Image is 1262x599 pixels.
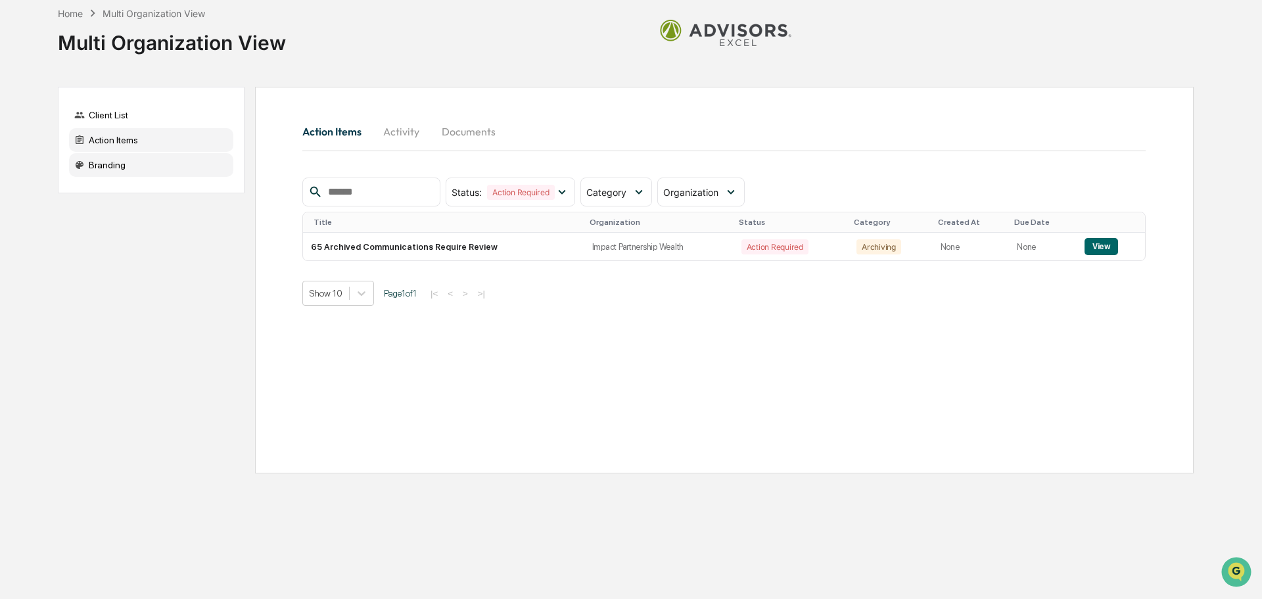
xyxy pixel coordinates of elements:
span: Attestations [108,166,163,179]
div: 🖐️ [13,167,24,178]
div: Archiving [856,239,901,254]
td: None [933,233,1010,260]
button: Start new chat [223,105,239,120]
div: Action Required [487,185,554,200]
div: Title [314,218,579,227]
button: Documents [431,116,506,147]
span: Status : [452,187,482,198]
div: Due Date [1014,218,1071,227]
div: Created At [938,218,1004,227]
div: Action Required [741,239,808,254]
a: 🗄️Attestations [90,160,168,184]
td: Impact Partnership Wealth [584,233,734,260]
button: >| [474,288,489,299]
a: 🖐️Preclearance [8,160,90,184]
img: Advisors Excel [660,20,791,45]
span: Pylon [131,223,159,233]
span: Organization [663,187,718,198]
div: Client List [69,103,233,127]
div: Category [854,218,927,227]
a: Powered byPylon [93,222,159,233]
div: Branding [69,153,233,177]
div: Organization [590,218,728,227]
button: < [444,288,457,299]
div: We're available if you need us! [45,114,166,124]
td: None [1009,233,1077,260]
img: 1746055101610-c473b297-6a78-478c-a979-82029cc54cd1 [13,101,37,124]
button: |< [427,288,442,299]
button: Activity [372,116,431,147]
div: Status [739,218,844,227]
span: Category [586,187,626,198]
a: 🔎Data Lookup [8,185,88,209]
button: View [1085,238,1118,255]
div: Action Items [69,128,233,152]
div: Multi Organization View [58,20,286,55]
button: Action Items [302,116,372,147]
div: 🗄️ [95,167,106,178]
p: How can we help? [13,28,239,49]
span: Data Lookup [26,191,83,204]
span: Page 1 of 1 [384,288,417,299]
span: Preclearance [26,166,85,179]
div: activity tabs [302,116,1146,147]
div: Start new chat [45,101,216,114]
div: Multi Organization View [103,8,205,19]
td: 65 Archived Communications Require Review [303,233,584,260]
div: Home [58,8,83,19]
button: > [459,288,472,299]
iframe: Open customer support [1220,556,1255,591]
div: 🔎 [13,192,24,203]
